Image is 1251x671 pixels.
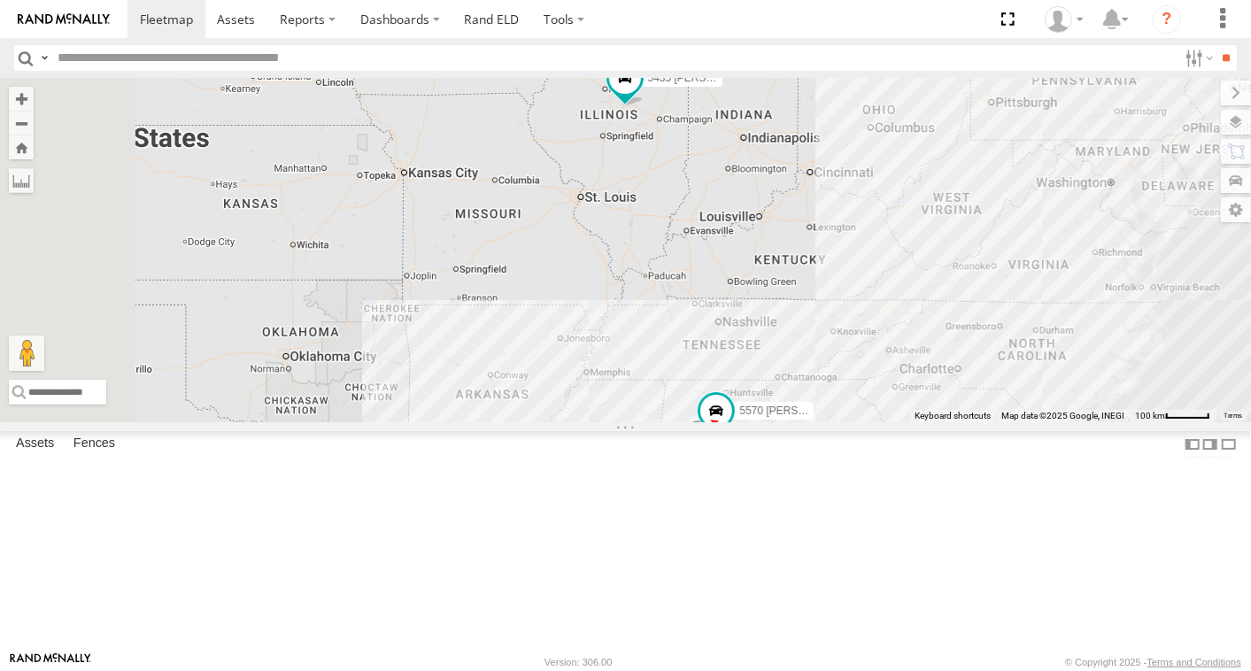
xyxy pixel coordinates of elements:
label: Measure [9,168,34,193]
i: ? [1153,5,1181,34]
label: Dock Summary Table to the Left [1184,431,1201,457]
button: Zoom in [9,87,34,111]
span: 5435 [PERSON_NAME] [647,72,761,84]
label: Fences [65,432,124,457]
label: Search Query [37,45,51,71]
span: Map data ©2025 Google, INEGI [1001,411,1124,420]
a: Visit our Website [10,653,91,671]
label: Hide Summary Table [1220,431,1238,457]
button: Keyboard shortcuts [915,410,991,422]
div: Scott Ambler [1039,6,1090,33]
span: 5570 [PERSON_NAME] [739,404,853,416]
span: 100 km [1135,411,1165,420]
a: Terms and Conditions [1147,657,1241,667]
button: Drag Pegman onto the map to open Street View [9,335,44,371]
button: Zoom Home [9,135,34,159]
label: Search Filter Options [1178,45,1216,71]
button: Map Scale: 100 km per 47 pixels [1130,410,1216,422]
div: © Copyright 2025 - [1065,657,1241,667]
label: Map Settings [1221,197,1251,222]
label: Dock Summary Table to the Right [1201,431,1219,457]
a: Terms [1224,412,1243,419]
label: Assets [7,432,63,457]
img: rand-logo.svg [18,13,110,26]
div: Version: 306.00 [544,657,612,667]
button: Zoom out [9,111,34,135]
